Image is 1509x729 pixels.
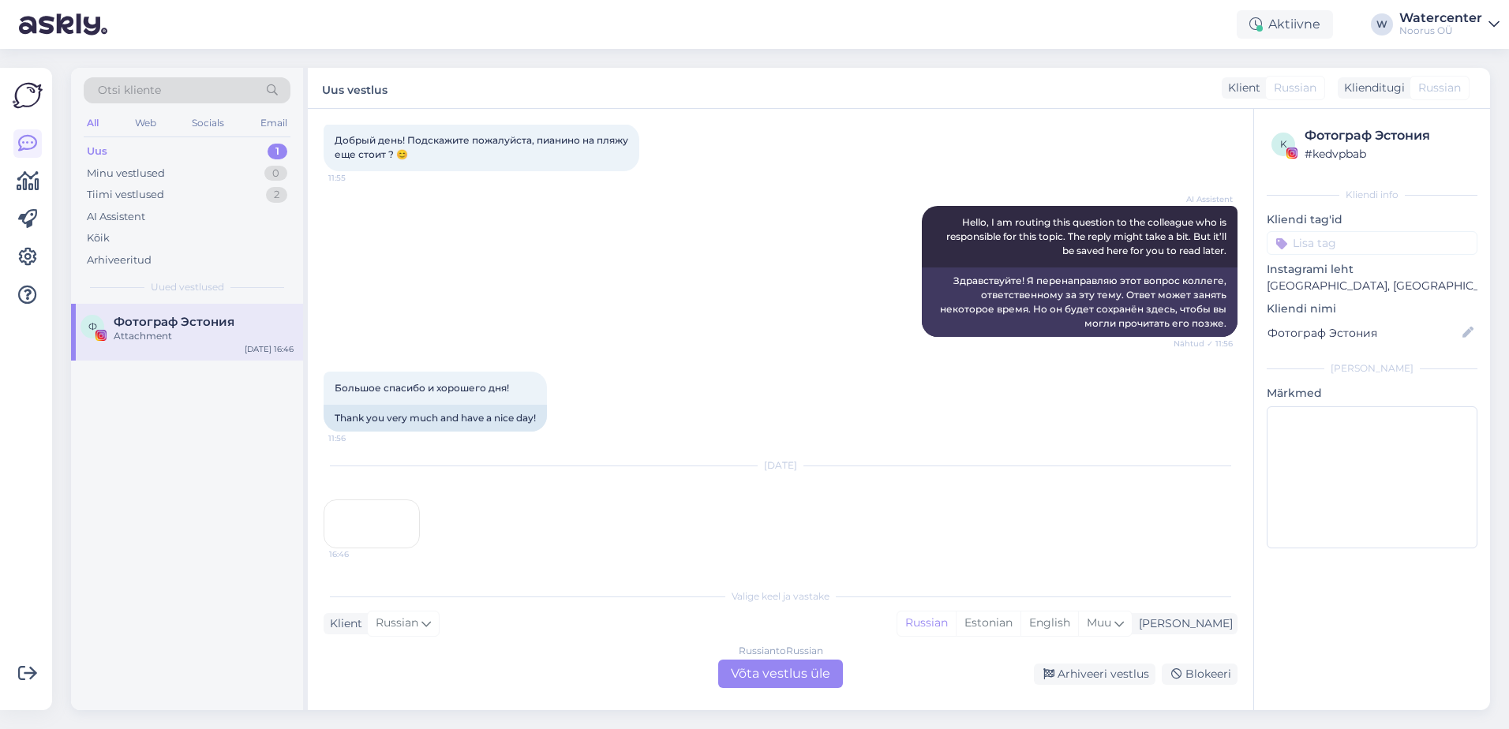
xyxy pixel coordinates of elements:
span: Russian [1274,80,1316,96]
div: Kliendi info [1267,188,1477,202]
div: Klienditugi [1338,80,1405,96]
span: 16:46 [329,548,388,560]
div: Arhiveeritud [87,252,152,268]
div: Фотограф Эстония [1305,126,1473,145]
span: Russian [1418,80,1461,96]
div: Blokeeri [1162,664,1238,685]
img: Askly Logo [13,80,43,110]
div: Russian to Russian [739,644,823,658]
input: Lisa tag [1267,231,1477,255]
div: Võta vestlus üle [718,660,843,688]
div: Здравствуйте! Я перенаправляю этот вопрос коллеге, ответственному за эту тему. Ответ может занять... [922,267,1238,337]
div: Kõik [87,230,110,246]
span: Большое спасибо и хорошего дня! [335,382,509,394]
div: Email [257,113,290,133]
p: Instagrami leht [1267,261,1477,278]
a: WatercenterNoorus OÜ [1399,12,1500,37]
div: Arhiveeri vestlus [1034,664,1155,685]
div: [DATE] 16:46 [245,343,294,355]
span: Hello, I am routing this question to the colleague who is responsible for this topic. The reply m... [946,216,1229,256]
span: Russian [376,615,418,632]
div: Uus [87,144,107,159]
span: Otsi kliente [98,82,161,99]
div: [PERSON_NAME] [1267,361,1477,376]
div: 0 [264,166,287,181]
div: # kedvpbab [1305,145,1473,163]
span: 11:55 [328,172,388,184]
div: AI Assistent [87,209,145,225]
div: Thank you very much and have a nice day! [324,405,547,432]
p: [GEOGRAPHIC_DATA], [GEOGRAPHIC_DATA] [1267,278,1477,294]
div: [PERSON_NAME] [1133,615,1233,632]
div: Aktiivne [1237,10,1333,39]
p: Kliendi nimi [1267,301,1477,317]
div: Klient [324,615,362,632]
span: Фотограф Эстония [114,315,234,329]
span: Nähtud ✓ 11:56 [1174,338,1233,350]
div: Noorus OÜ [1399,24,1482,37]
span: 11:56 [328,432,388,444]
div: Klient [1222,80,1260,96]
div: Web [132,113,159,133]
div: Valige keel ja vastake [324,589,1238,604]
div: [DATE] [324,458,1238,473]
div: All [84,113,102,133]
div: 1 [268,144,287,159]
div: Estonian [956,611,1020,635]
span: k [1280,138,1287,150]
div: Tiimi vestlused [87,187,164,203]
input: Lisa nimi [1267,324,1459,342]
div: Russian [897,611,956,635]
div: W [1371,13,1393,36]
div: Watercenter [1399,12,1482,24]
label: Uus vestlus [322,77,388,99]
div: 2 [266,187,287,203]
p: Kliendi tag'id [1267,211,1477,228]
span: Ф [88,320,97,332]
div: Minu vestlused [87,166,165,181]
p: Märkmed [1267,385,1477,402]
span: Добрый день! Подскажите пожалуйста, пианино на пляжу еще стоит ? 😊 [335,134,631,160]
div: Attachment [114,329,294,343]
div: English [1020,611,1078,635]
span: Uued vestlused [151,280,224,294]
span: Muu [1087,615,1111,630]
div: Socials [189,113,227,133]
span: AI Assistent [1174,193,1233,205]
